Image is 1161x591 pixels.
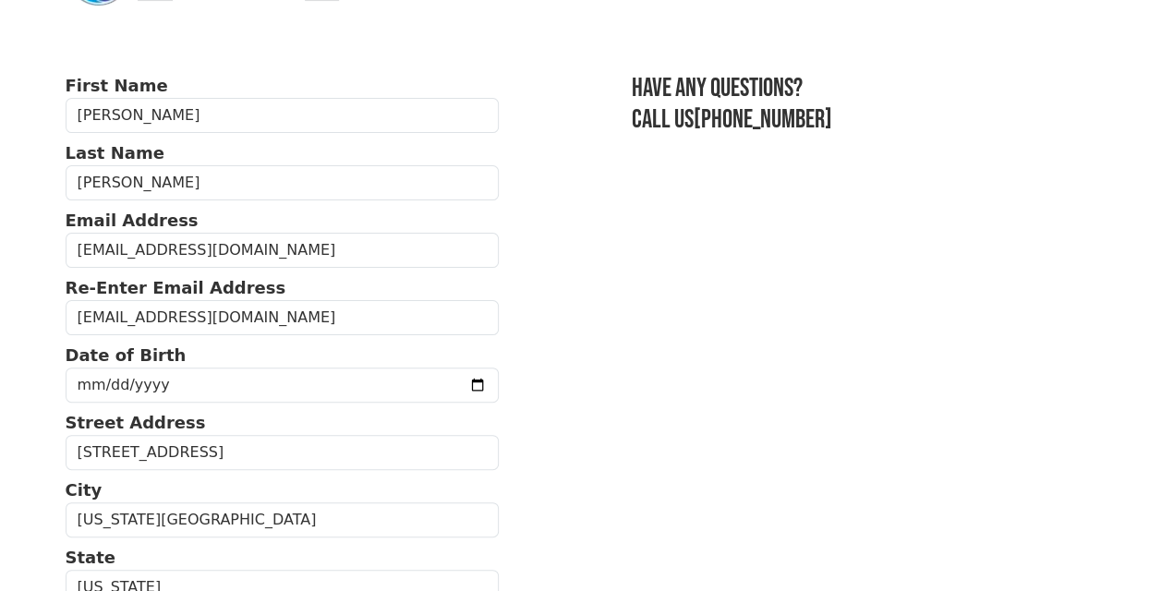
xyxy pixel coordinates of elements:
[66,502,500,537] input: City
[66,143,164,163] strong: Last Name
[66,548,116,567] strong: State
[66,76,168,95] strong: First Name
[66,98,500,133] input: First Name
[66,165,500,200] input: Last Name
[632,104,1095,136] h3: Call us
[694,104,832,135] a: [PHONE_NUMBER]
[66,413,206,432] strong: Street Address
[66,278,286,297] strong: Re-Enter Email Address
[66,211,199,230] strong: Email Address
[66,300,500,335] input: Re-Enter Email Address
[66,345,187,365] strong: Date of Birth
[632,73,1095,104] h3: Have any questions?
[66,480,103,500] strong: City
[66,435,500,470] input: Street Address
[66,233,500,268] input: Email Address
